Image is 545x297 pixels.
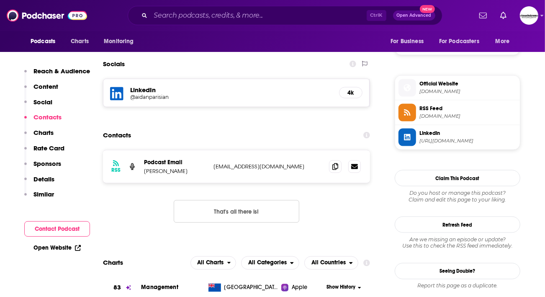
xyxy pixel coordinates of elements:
p: [EMAIL_ADDRESS][DOMAIN_NAME] [213,163,322,170]
a: Show notifications dropdown [476,8,490,23]
a: Apple [281,284,324,292]
p: Contacts [33,113,62,121]
p: Sponsors [33,160,61,168]
button: Contact Podcast [24,221,90,237]
p: Social [33,98,52,106]
h2: Contacts [103,127,131,143]
button: open menu [190,256,237,270]
h2: Charts [103,259,123,267]
span: https://www.linkedin.com/in/aidanparisian [419,138,517,144]
p: Content [33,83,58,90]
span: Podcasts [31,36,55,47]
h2: Socials [103,56,125,72]
button: Show History [324,284,364,291]
img: User Profile [520,6,538,25]
button: Refresh Feed [395,217,520,233]
h2: Countries [304,256,358,270]
span: Ctrl K [367,10,386,21]
div: Search podcasts, credits, & more... [128,6,442,25]
button: open menu [385,34,434,49]
span: Show History [326,284,355,291]
span: RSS Feed [419,105,517,112]
p: Similar [33,190,54,198]
h5: 4k [346,89,355,96]
p: Details [33,175,54,183]
h3: RSS [111,167,121,173]
p: [PERSON_NAME] [144,168,207,175]
button: open menu [434,34,491,49]
h2: Categories [241,256,299,270]
button: Nothing here. [174,200,299,223]
button: open menu [241,256,299,270]
span: globalriskcommunity.libsyn.com [419,88,517,95]
a: [GEOGRAPHIC_DATA] [205,284,282,292]
a: Linkedin[URL][DOMAIN_NAME] [398,129,517,146]
span: Official Website [419,80,517,88]
h5: LinkedIn [130,86,332,94]
h3: 83 [113,283,121,293]
span: Monitoring [104,36,134,47]
h2: Platforms [190,256,237,270]
button: Details [24,175,54,191]
button: open menu [98,34,144,49]
button: Open AdvancedNew [393,10,435,21]
span: Logged in as jvervelde [520,6,538,25]
p: Reach & Audience [33,67,90,75]
button: Sponsors [24,160,61,175]
div: Are we missing an episode or update? Use this to check the RSS feed immediately. [395,236,520,250]
button: Rate Card [24,144,64,160]
p: Charts [33,129,54,137]
span: All Categories [248,260,287,266]
span: Do you host or manage this podcast? [395,190,520,196]
button: Similar [24,190,54,206]
img: Podchaser - Follow, Share and Rate Podcasts [7,8,87,23]
span: More [496,36,510,47]
span: For Business [391,36,424,47]
button: Claim This Podcast [395,170,520,186]
span: Open Advanced [397,13,432,18]
span: New Zealand [224,284,279,292]
a: RSS Feed[DOMAIN_NAME] [398,104,517,121]
button: Content [24,83,58,98]
p: Rate Card [33,144,64,152]
a: @aidanparisian [130,94,332,100]
a: Charts [65,34,94,49]
span: All Countries [311,260,346,266]
span: New [420,5,435,13]
button: open menu [490,34,520,49]
span: Apple [292,284,308,292]
input: Search podcasts, credits, & more... [151,9,367,22]
span: All Charts [198,260,224,266]
a: Seeing Double? [395,263,520,279]
span: Charts [71,36,89,47]
h5: @aidanparisian [130,94,264,100]
button: open menu [25,34,66,49]
a: Management [141,284,178,291]
div: Report this page as a duplicate. [395,283,520,289]
a: Official Website[DOMAIN_NAME] [398,79,517,97]
span: globalriskcommunity.libsyn.com [419,113,517,119]
button: Charts [24,129,54,144]
button: open menu [304,256,358,270]
button: Show profile menu [520,6,538,25]
p: Podcast Email [144,159,207,166]
span: Linkedin [419,129,517,137]
a: Show notifications dropdown [497,8,510,23]
div: Claim and edit this page to your liking. [395,190,520,203]
button: Social [24,98,52,114]
a: Open Website [33,244,81,251]
span: For Podcasters [439,36,479,47]
button: Contacts [24,113,62,129]
button: Reach & Audience [24,67,90,83]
